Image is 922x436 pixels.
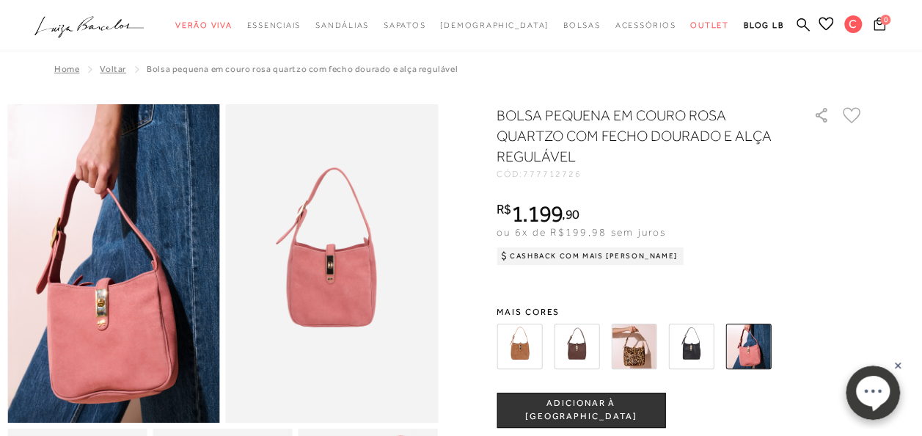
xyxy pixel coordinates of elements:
[226,104,439,423] img: image
[315,21,369,29] span: Sandálias
[554,324,599,369] img: BOLSA PEQUENA EM COURO CAFÉ COM FECHO DOURADO E ALÇA REGULÁVEL
[497,170,790,178] div: CÓD:
[384,21,425,29] span: Sapatos
[247,21,301,29] span: Essenciais
[440,12,549,39] a: noSubCategoriesText
[725,324,771,369] img: BOLSA PEQUENA EM COURO ROSA QUARTZO COM FECHO DOURADO E ALÇA REGULÁVEL
[844,15,862,33] span: C
[497,247,684,265] div: Cashback com Mais [PERSON_NAME]
[497,203,511,216] i: R$
[497,393,665,428] button: ADICIONAR À [GEOGRAPHIC_DATA]
[615,12,676,39] a: categoryNavScreenReaderText
[565,206,579,222] span: 90
[54,64,79,74] a: Home
[100,64,126,74] a: Voltar
[563,21,601,29] span: Bolsas
[690,21,729,29] span: Outlet
[497,397,665,423] span: ADICIONAR À [GEOGRAPHIC_DATA]
[562,208,579,221] i: ,
[175,21,233,29] span: Verão Viva
[511,200,563,227] span: 1.199
[497,105,772,167] h1: BOLSA PEQUENA EM COURO ROSA QUARTZO COM FECHO DOURADO E ALÇA REGULÁVEL
[497,226,666,238] span: ou 6x de R$199,98 sem juros
[175,12,233,39] a: categoryNavScreenReaderText
[384,12,425,39] a: categoryNavScreenReaderText
[7,104,220,423] img: image
[838,15,869,37] button: C
[563,12,601,39] a: categoryNavScreenReaderText
[615,21,676,29] span: Acessórios
[744,21,783,29] span: BLOG LB
[668,324,714,369] img: BOLSA PEQUENA EM COURO PRETO COM FECHO DOURADO E ALÇA REGULÁVEL
[497,324,542,369] img: BOLSA PEQUENA EM CAMURÇA CARAMELO COM FECHO DOURADO E ALÇA REGULÁVEL
[247,12,301,39] a: categoryNavScreenReaderText
[880,15,890,25] span: 0
[611,324,656,369] img: BOLSA PEQUENA EM COURO ONÇA COM FECHO DOURADO E ALÇA REGULÁVEL
[315,12,369,39] a: categoryNavScreenReaderText
[523,169,582,179] span: 777712726
[440,21,549,29] span: [DEMOGRAPHIC_DATA]
[744,12,783,39] a: BLOG LB
[497,308,863,316] span: Mais cores
[690,12,729,39] a: categoryNavScreenReaderText
[147,64,458,74] span: BOLSA PEQUENA EM COURO ROSA QUARTZO COM FECHO DOURADO E ALÇA REGULÁVEL
[869,16,890,36] button: 0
